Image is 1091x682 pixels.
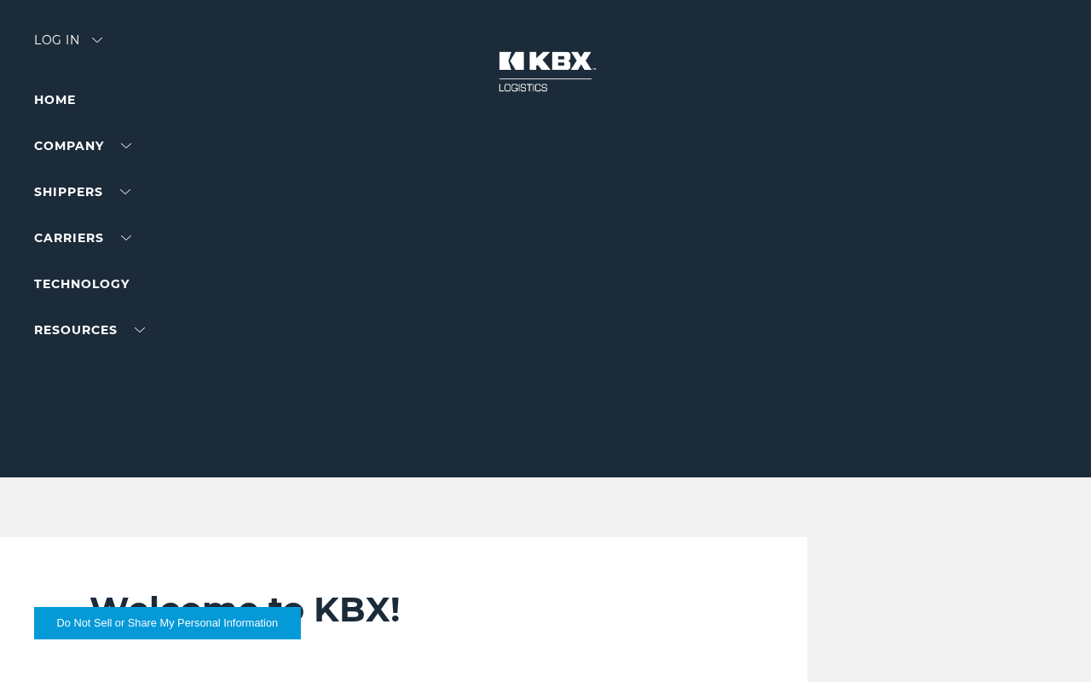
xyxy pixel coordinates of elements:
[34,34,102,59] div: Log in
[34,607,301,639] button: Do Not Sell or Share My Personal Information
[34,138,131,153] a: Company
[34,184,130,199] a: SHIPPERS
[89,588,678,631] h2: Welcome to KBX!
[482,34,609,109] img: kbx logo
[92,38,102,43] img: arrow
[34,322,145,338] a: RESOURCES
[34,230,131,246] a: Carriers
[34,92,76,107] a: Home
[34,276,130,292] a: Technology
[1006,600,1091,682] iframe: Chat Widget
